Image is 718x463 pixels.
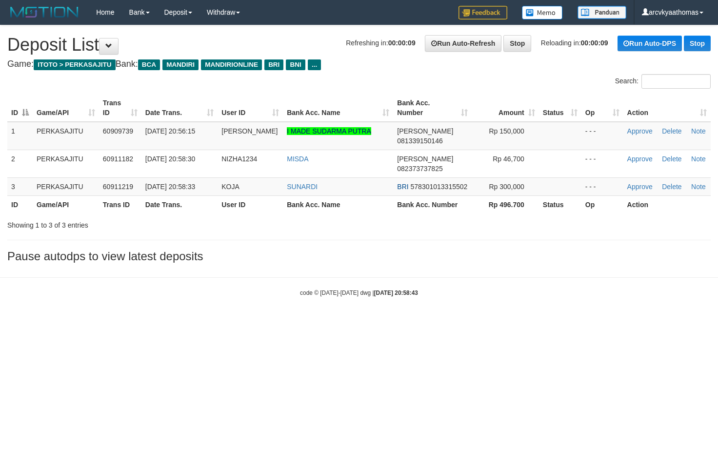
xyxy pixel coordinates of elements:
a: MISDA [287,155,308,163]
th: User ID: activate to sort column ascending [218,94,283,122]
strong: 00:00:09 [388,39,416,47]
td: PERKASAJITU [33,122,99,150]
td: - - - [581,122,623,150]
th: Bank Acc. Number [393,195,472,213]
span: ITOTO > PERKASAJITU [34,59,116,70]
th: Bank Acc. Number: activate to sort column ascending [393,94,472,122]
th: Date Trans.: activate to sort column ascending [141,94,218,122]
th: Amount: activate to sort column ascending [472,94,539,122]
a: Approve [627,155,653,163]
a: Stop [684,36,711,51]
a: SUNARDI [287,183,318,191]
th: Trans ID: activate to sort column ascending [99,94,141,122]
span: MANDIRI [162,59,199,70]
th: Rp 496.700 [472,195,539,213]
td: 2 [7,150,33,177]
a: Delete [662,155,681,163]
th: Status: activate to sort column ascending [539,94,581,122]
th: Bank Acc. Name [283,195,393,213]
td: 3 [7,177,33,195]
span: [PERSON_NAME] [397,155,453,163]
th: Action: activate to sort column ascending [623,94,711,122]
span: Copy 578301013315502 to clipboard [411,183,468,191]
span: [PERSON_NAME] [221,127,278,135]
th: Status [539,195,581,213]
span: Reloading in: [541,39,608,47]
a: Note [691,127,706,135]
a: Note [691,155,706,163]
small: code © [DATE]-[DATE] dwg | [300,289,418,296]
th: Date Trans. [141,195,218,213]
img: MOTION_logo.png [7,5,81,19]
th: Action [623,195,711,213]
td: 1 [7,122,33,150]
a: Delete [662,127,681,135]
span: Rp 150,000 [489,127,524,135]
span: KOJA [221,183,239,191]
span: NIZHA1234 [221,155,257,163]
img: Button%20Memo.svg [522,6,563,19]
img: Feedback.jpg [459,6,507,19]
a: Approve [627,183,653,191]
span: Rp 46,700 [493,155,524,163]
th: ID [7,195,33,213]
strong: [DATE] 20:58:43 [374,289,418,296]
th: Op: activate to sort column ascending [581,94,623,122]
th: Bank Acc. Name: activate to sort column ascending [283,94,393,122]
div: Showing 1 to 3 of 3 entries [7,216,292,230]
input: Search: [641,74,711,89]
span: [DATE] 20:58:30 [145,155,195,163]
td: PERKASAJITU [33,177,99,195]
a: Approve [627,127,653,135]
td: - - - [581,177,623,195]
span: Copy 082373737825 to clipboard [397,165,442,173]
img: panduan.png [578,6,626,19]
th: Game/API: activate to sort column ascending [33,94,99,122]
th: Op [581,195,623,213]
a: Note [691,183,706,191]
td: PERKASAJITU [33,150,99,177]
h4: Game: Bank: [7,59,711,69]
th: ID: activate to sort column descending [7,94,33,122]
span: Copy 081339150146 to clipboard [397,137,442,145]
a: Delete [662,183,681,191]
span: 60911219 [103,183,133,191]
a: Run Auto-DPS [618,36,682,51]
span: BCA [138,59,160,70]
td: - - - [581,150,623,177]
span: Rp 300,000 [489,183,524,191]
label: Search: [615,74,711,89]
h1: Deposit List [7,35,711,55]
a: Stop [503,35,531,52]
h3: Pause autodps to view latest deposits [7,250,711,263]
a: Run Auto-Refresh [425,35,501,52]
span: [DATE] 20:58:33 [145,183,195,191]
span: BRI [397,183,408,191]
strong: 00:00:09 [581,39,608,47]
th: User ID [218,195,283,213]
span: BRI [264,59,283,70]
span: 60909739 [103,127,133,135]
a: I MADE SUDARMA PUTRA [287,127,371,135]
span: [DATE] 20:56:15 [145,127,195,135]
span: 60911182 [103,155,133,163]
span: [PERSON_NAME] [397,127,453,135]
span: MANDIRIONLINE [201,59,262,70]
span: BNI [286,59,305,70]
span: Refreshing in: [346,39,415,47]
th: Game/API [33,195,99,213]
th: Trans ID [99,195,141,213]
span: ... [308,59,321,70]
